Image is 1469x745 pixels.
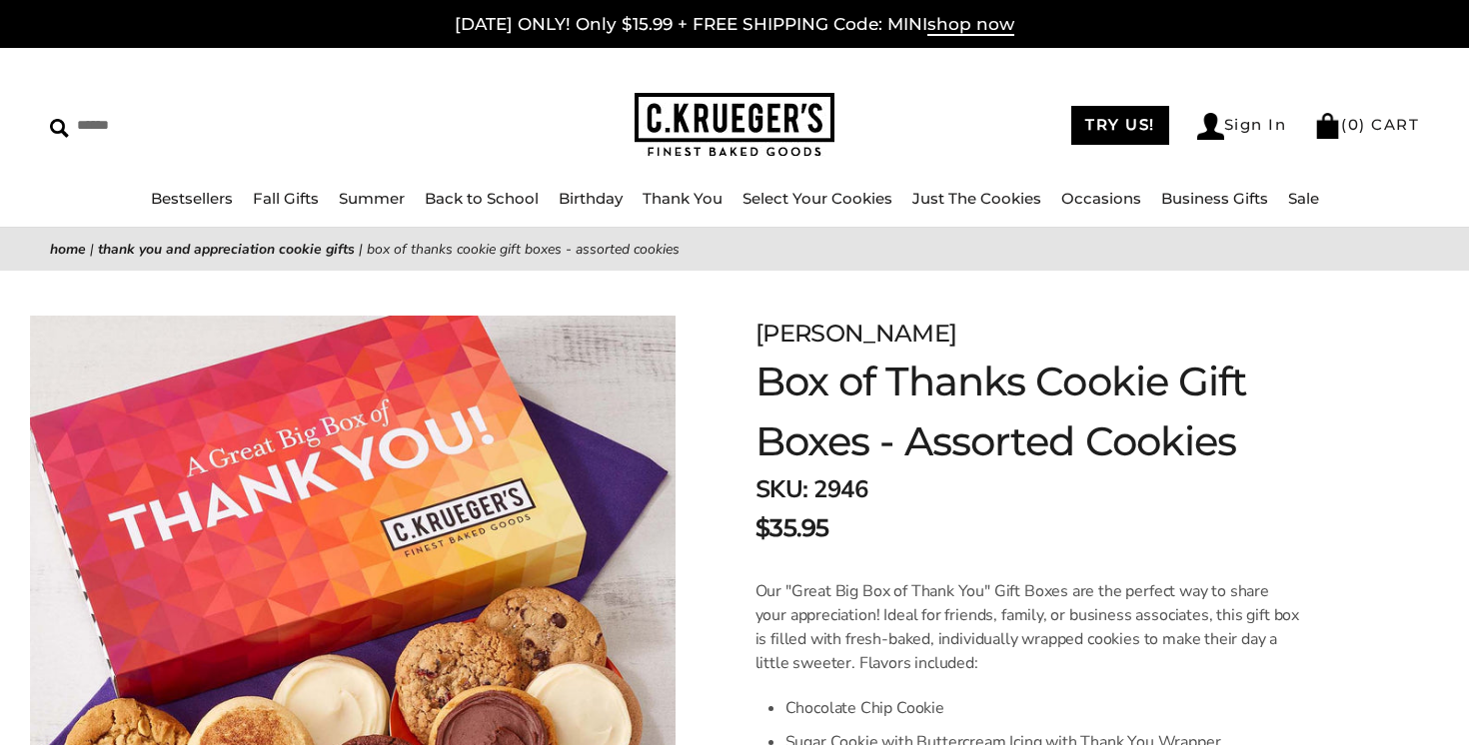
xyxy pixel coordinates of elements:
strong: SKU: [755,473,808,505]
p: Our "Great Big Box of Thank You" Gift Boxes are the perfect way to share your appreciation! Ideal... [755,579,1302,675]
a: Sign In [1197,113,1287,140]
a: Home [50,240,86,259]
a: Select Your Cookies [742,189,892,208]
a: Fall Gifts [253,189,319,208]
span: Box of Thanks Cookie Gift Boxes - Assorted Cookies [367,240,680,259]
input: Search [50,110,373,141]
img: Search [50,119,69,138]
span: | [359,240,363,259]
a: (0) CART [1314,115,1419,134]
img: C.KRUEGER'S [635,93,834,158]
a: Back to School [425,189,539,208]
a: Just The Cookies [912,189,1041,208]
a: Thank You and Appreciation Cookie Gifts [98,240,355,259]
div: [PERSON_NAME] [755,316,1369,352]
h1: Box of Thanks Cookie Gift Boxes - Assorted Cookies [755,352,1369,471]
a: TRY US! [1071,106,1169,145]
span: shop now [927,14,1014,36]
span: 0 [1348,115,1360,134]
a: Sale [1288,189,1319,208]
a: Business Gifts [1161,189,1268,208]
span: | [90,240,94,259]
a: Occasions [1061,189,1141,208]
a: Summer [339,189,405,208]
li: Chocolate Chip Cookie [785,691,1302,725]
a: [DATE] ONLY! Only $15.99 + FREE SHIPPING Code: MINIshop now [455,14,1014,36]
span: $35.95 [755,510,829,546]
a: Bestsellers [151,189,233,208]
img: Bag [1314,113,1341,139]
span: 2946 [813,473,867,505]
nav: breadcrumbs [50,238,1419,261]
a: Thank You [643,189,723,208]
img: Account [1197,113,1224,140]
a: Birthday [559,189,623,208]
